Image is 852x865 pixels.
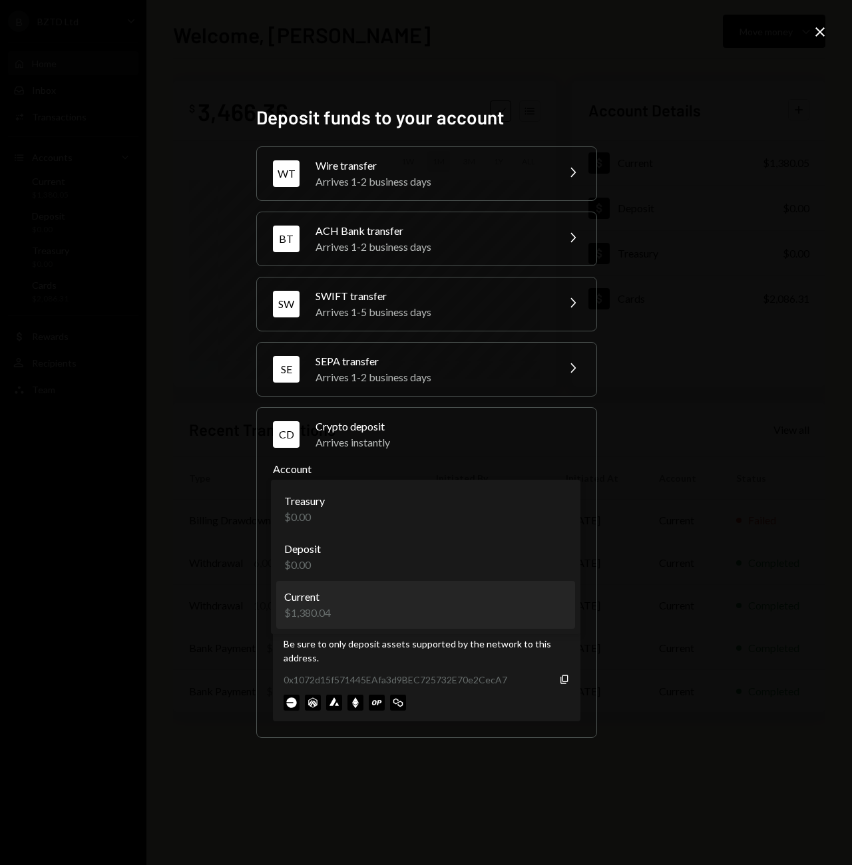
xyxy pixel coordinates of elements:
div: Arrives 1-2 business days [316,369,548,385]
div: $0.00 [284,509,325,525]
div: CD [273,421,300,448]
div: Current [284,589,331,605]
div: 0x1072d15f571445EAfa3d9BEC725732E70e2CecA7 [284,673,507,687]
div: ACH Bank transfer [316,223,548,239]
div: $0.00 [284,557,321,573]
div: BT [273,226,300,252]
img: avalanche-mainnet [326,695,342,711]
div: Wire transfer [316,158,548,174]
div: Arrives instantly [316,434,580,450]
div: Arrives 1-2 business days [316,239,548,255]
div: Deposit [284,541,321,557]
div: Be sure to only deposit assets supported by the network to this address. [284,637,570,665]
div: Crypto deposit [316,419,580,434]
div: SW [273,291,300,317]
img: polygon-mainnet [390,695,406,711]
div: SEPA transfer [316,353,548,369]
div: Treasury [284,493,325,509]
h2: Deposit funds to your account [256,104,596,130]
div: SE [273,356,300,383]
img: ethereum-mainnet [347,695,363,711]
div: WT [273,160,300,187]
img: arbitrum-mainnet [305,695,321,711]
img: optimism-mainnet [369,695,385,711]
div: SWIFT transfer [316,288,548,304]
label: Account [273,461,580,477]
img: base-mainnet [284,695,300,711]
div: Arrives 1-2 business days [316,174,548,190]
div: $1,380.04 [284,605,331,621]
div: Arrives 1-5 business days [316,304,548,320]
